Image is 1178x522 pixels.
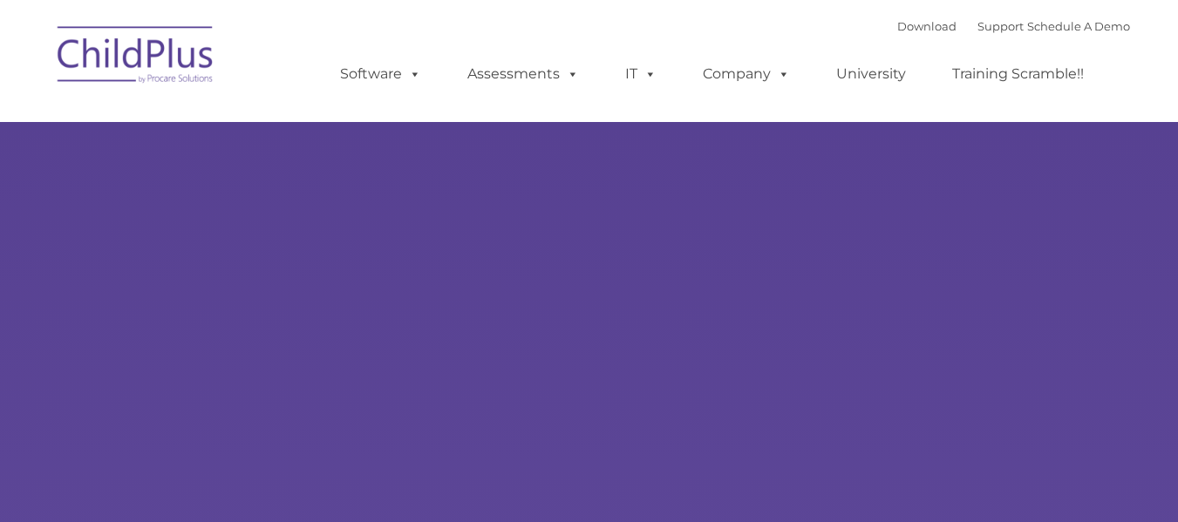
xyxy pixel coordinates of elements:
[323,57,439,92] a: Software
[608,57,674,92] a: IT
[935,57,1101,92] a: Training Scramble!!
[1027,19,1130,33] a: Schedule A Demo
[897,19,1130,33] font: |
[819,57,923,92] a: University
[685,57,807,92] a: Company
[49,14,223,101] img: ChildPlus by Procare Solutions
[897,19,957,33] a: Download
[977,19,1024,33] a: Support
[450,57,596,92] a: Assessments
